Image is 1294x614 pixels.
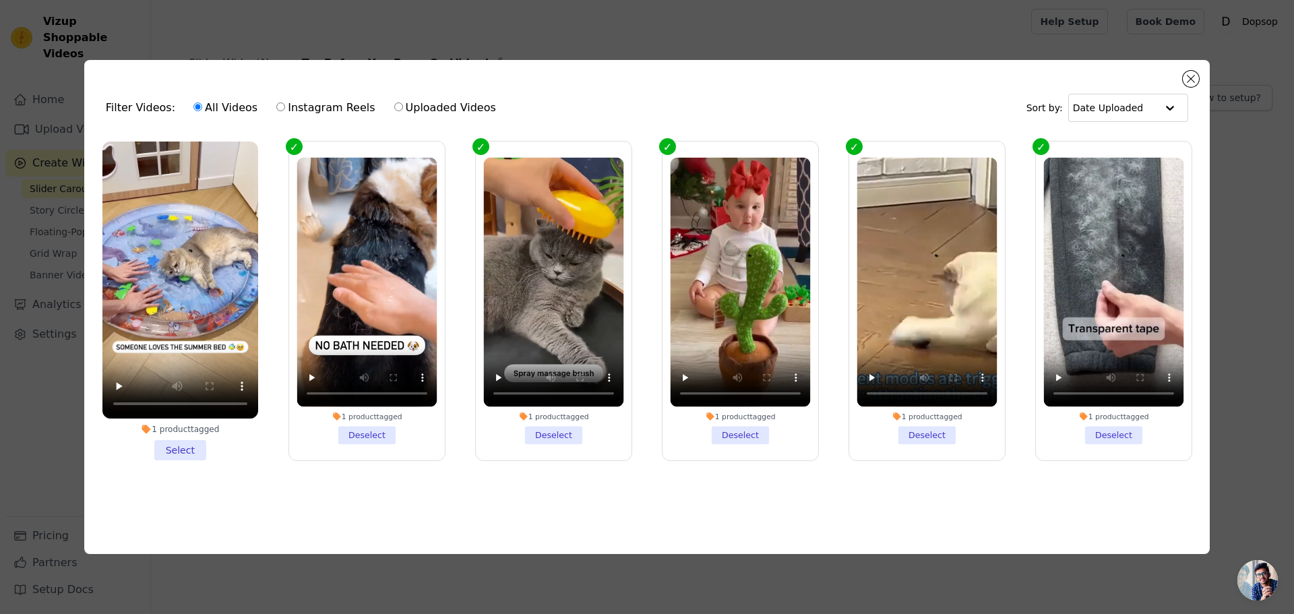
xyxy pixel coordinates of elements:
label: Uploaded Videos [394,99,497,117]
label: Instagram Reels [276,99,375,117]
label: All Videos [193,99,258,117]
div: 1 product tagged [1044,412,1184,421]
button: Close modal [1183,71,1199,87]
div: Sort by: [1026,94,1189,122]
div: 1 product tagged [483,412,623,421]
div: 1 product tagged [857,412,997,421]
div: Open chat [1237,560,1278,601]
div: Filter Videos: [106,92,503,123]
div: 1 product tagged [671,412,811,421]
div: 1 product tagged [297,412,437,421]
div: 1 product tagged [102,424,258,435]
